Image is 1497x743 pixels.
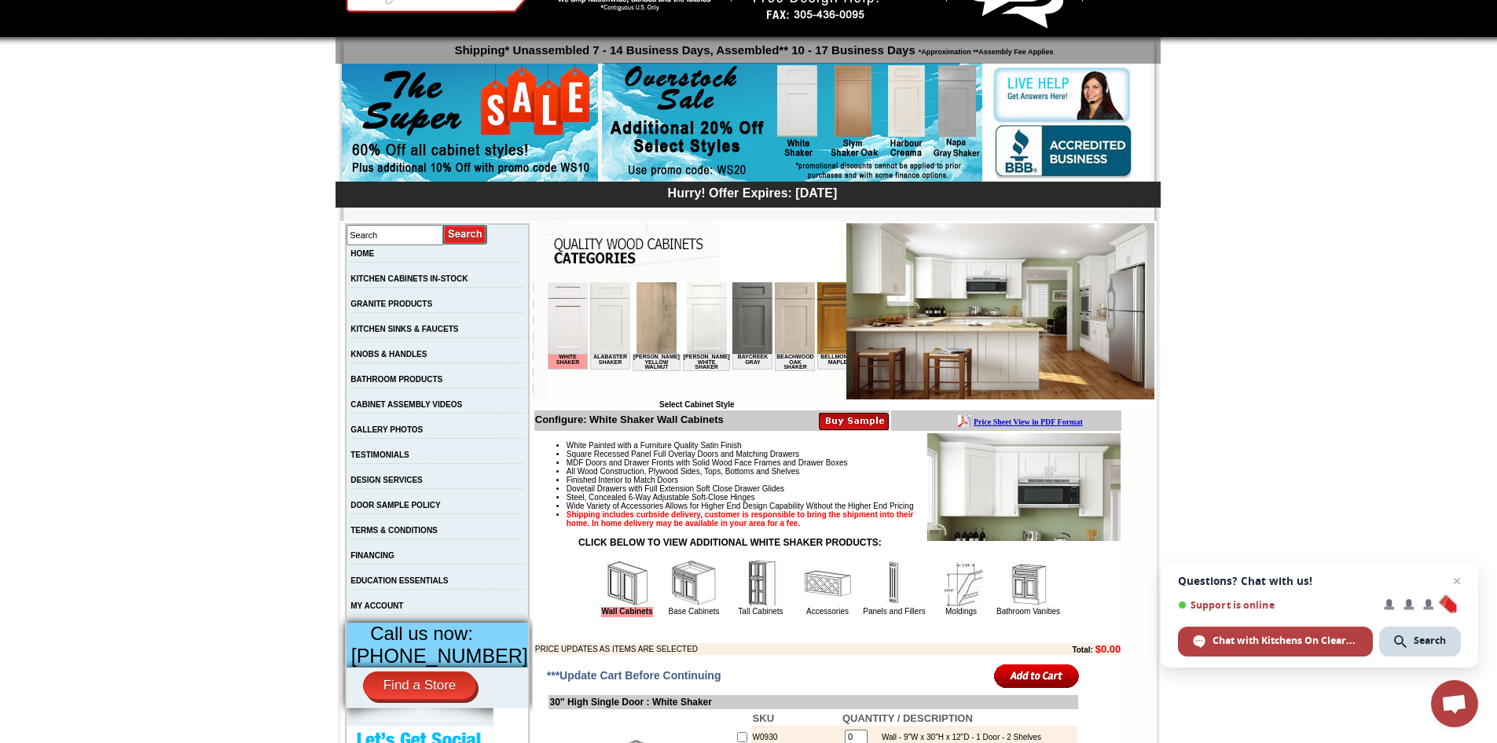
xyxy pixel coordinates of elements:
a: KITCHEN CABINETS IN-STOCK [350,274,468,283]
a: DESIGN SERVICES [350,476,423,484]
input: Submit [443,224,488,245]
div: Wall - 9"W x 30"H x 12"D - 1 Door - 2 Shelves [874,733,1041,741]
span: Close chat [1447,572,1466,590]
b: Total: [1072,646,1092,654]
a: Accessories [806,607,849,616]
a: Bathroom Vanities [996,607,1060,616]
b: Select Cabinet Style [659,400,735,409]
li: Dovetail Drawers with Full Extension Soft Close Drawer Glides [567,484,1121,493]
a: Moldings [945,607,977,616]
li: Square Recessed Panel Full Overlay Doors and Matching Drawers [567,450,1121,458]
img: White Shaker [846,223,1154,399]
iframe: Browser incompatible [548,282,846,400]
span: ***Update Cart Before Continuing [547,669,721,682]
a: BATHROOM PRODUCTS [350,375,442,384]
a: Base Cabinets [668,607,719,616]
a: Panels and Fillers [863,607,925,616]
span: Support is online [1178,599,1373,611]
li: MDF Doors and Drawer Fronts with Solid Wood Face Frames and Drawer Boxes [567,458,1121,467]
td: PRICE UPDATES AS ITEMS ARE SELECTED [535,643,986,655]
img: Wall Cabinets [604,560,651,607]
li: Steel, Concealed 6-Way Adjustable Soft-Close Hinges [567,493,1121,502]
div: Search [1379,627,1461,657]
a: Wall Cabinets [601,607,652,617]
b: $0.00 [1095,643,1121,655]
a: HOME [350,249,374,258]
img: pdf.png [2,4,15,17]
img: Panels and Fillers [871,560,918,607]
span: *Approximation **Assembly Fee Applies [915,44,1054,56]
div: Chat with Kitchens On Clearance [1178,627,1373,657]
span: Questions? Chat with us! [1178,575,1461,587]
p: Shipping* Unassembled 7 - 14 Business Days, Assembled** 10 - 17 Business Days [343,36,1161,57]
a: Tall Cabinets [738,607,783,616]
b: Configure: White Shaker Wall Cabinets [535,414,724,425]
img: Tall Cabinets [737,560,784,607]
a: FINANCING [350,551,394,560]
span: Search [1414,634,1446,648]
div: Hurry! Offer Expires: [DATE] [343,184,1161,200]
strong: CLICK BELOW TO VIEW ADDITIONAL WHITE SHAKER PRODUCTS: [578,537,882,548]
img: Product Image [927,433,1121,541]
li: White Painted with a Furniture Quality Satin Finish [567,441,1121,450]
b: SKU [753,712,774,724]
a: GALLERY PHOTOS [350,425,423,434]
img: Base Cabinets [670,560,717,607]
b: Price Sheet View in PDF Format [18,6,127,15]
a: CABINET ASSEMBLY VIDEOS [350,400,462,409]
strong: Shipping includes curbside delivery, customer is responsible to bring the shipment into their hom... [567,510,914,528]
a: GRANITE PRODUCTS [350,300,432,308]
img: Bathroom Vanities [1004,560,1051,607]
a: TESTIMONIALS [350,451,409,459]
a: Price Sheet View in PDF Format [18,2,127,16]
img: Accessories [804,560,851,607]
li: All Wood Construction, Plywood Sides, Tops, Bottoms and Shelves [567,467,1121,476]
a: KNOBS & HANDLES [350,350,427,359]
a: Find a Store [363,671,477,700]
span: Chat with Kitchens On Clearance [1213,634,1358,648]
a: DOOR SAMPLE POLICY [350,501,440,509]
a: TERMS & CONDITIONS [350,526,438,535]
input: Add to Cart [994,663,1080,689]
span: Call us now: [370,623,473,644]
a: MY ACCOUNT [350,601,403,610]
td: Bellmonte Maple [270,72,310,87]
div: Open chat [1431,680,1478,727]
li: Wide Variety of Accessories Allows for Higher End Design Capability Without the Higher End Pricing [567,502,1121,510]
img: Moldings [937,560,985,607]
b: QUANTITY / DESCRIPTION [842,712,973,724]
a: KITCHEN SINKS & FAUCETS [350,325,458,333]
a: EDUCATION ESSENTIALS [350,576,448,585]
td: 30" High Single Door : White Shaker [549,695,1078,709]
span: [PHONE_NUMBER] [351,645,528,667]
li: Finished Interior to Match Doors [567,476,1121,484]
